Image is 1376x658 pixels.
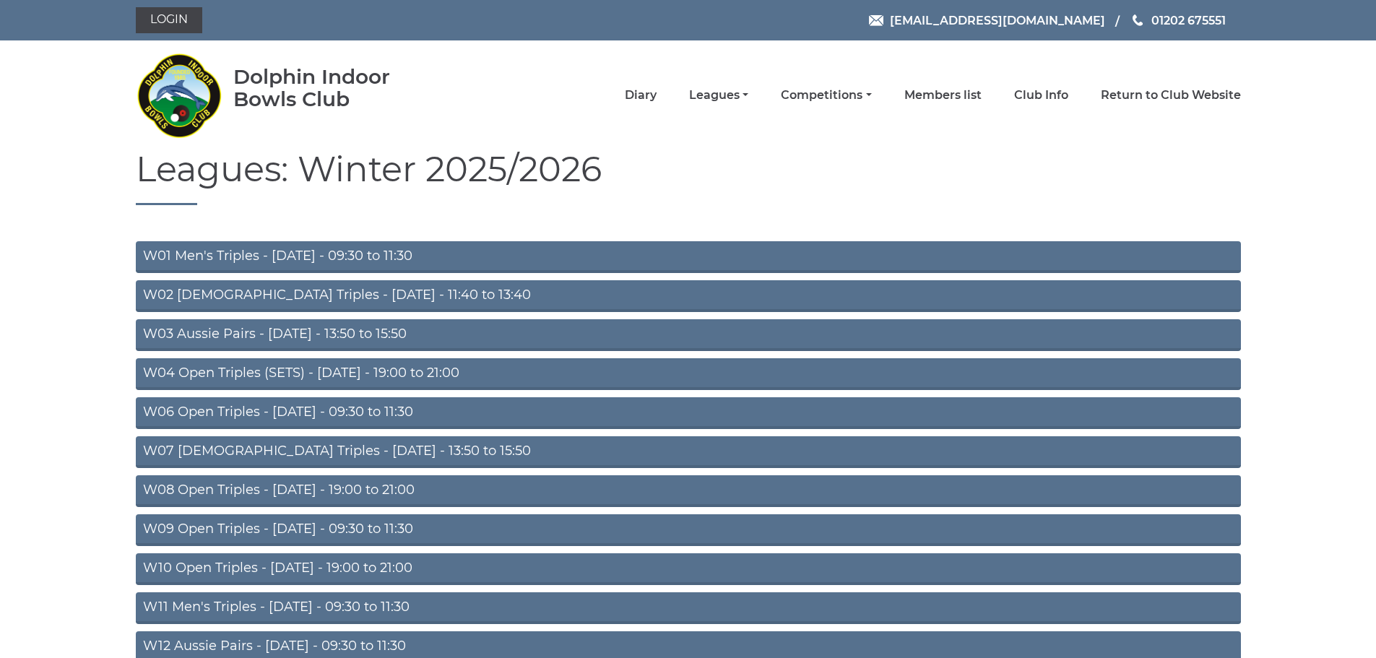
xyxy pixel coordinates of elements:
[904,87,982,103] a: Members list
[869,15,883,26] img: Email
[136,592,1241,624] a: W11 Men's Triples - [DATE] - 09:30 to 11:30
[136,514,1241,546] a: W09 Open Triples - [DATE] - 09:30 to 11:30
[233,66,436,111] div: Dolphin Indoor Bowls Club
[136,150,1241,205] h1: Leagues: Winter 2025/2026
[136,553,1241,585] a: W10 Open Triples - [DATE] - 19:00 to 21:00
[136,241,1241,273] a: W01 Men's Triples - [DATE] - 09:30 to 11:30
[136,358,1241,390] a: W04 Open Triples (SETS) - [DATE] - 19:00 to 21:00
[1133,14,1143,26] img: Phone us
[136,436,1241,468] a: W07 [DEMOGRAPHIC_DATA] Triples - [DATE] - 13:50 to 15:50
[136,280,1241,312] a: W02 [DEMOGRAPHIC_DATA] Triples - [DATE] - 11:40 to 13:40
[1130,12,1226,30] a: Phone us 01202 675551
[1151,13,1226,27] span: 01202 675551
[1101,87,1241,103] a: Return to Club Website
[890,13,1105,27] span: [EMAIL_ADDRESS][DOMAIN_NAME]
[136,475,1241,507] a: W08 Open Triples - [DATE] - 19:00 to 21:00
[136,7,202,33] a: Login
[1014,87,1068,103] a: Club Info
[781,87,871,103] a: Competitions
[689,87,748,103] a: Leagues
[136,45,222,146] img: Dolphin Indoor Bowls Club
[136,397,1241,429] a: W06 Open Triples - [DATE] - 09:30 to 11:30
[869,12,1105,30] a: Email [EMAIL_ADDRESS][DOMAIN_NAME]
[625,87,657,103] a: Diary
[136,319,1241,351] a: W03 Aussie Pairs - [DATE] - 13:50 to 15:50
